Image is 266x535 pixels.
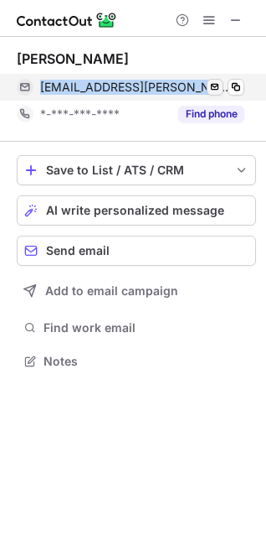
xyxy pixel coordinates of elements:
div: Save to List / ATS / CRM [46,164,227,177]
button: Send email [17,236,256,266]
span: Add to email campaign [45,284,178,298]
img: ContactOut v5.3.10 [17,10,117,30]
span: Notes [43,354,249,369]
button: Find work email [17,316,256,340]
span: Send email [46,244,110,257]
button: Notes [17,350,256,373]
button: Reveal Button [178,106,244,122]
div: [PERSON_NAME] [17,50,129,67]
button: save-profile-one-click [17,155,256,185]
button: Add to email campaign [17,276,256,306]
span: [EMAIL_ADDRESS][PERSON_NAME][DOMAIN_NAME] [40,80,232,95]
button: AI write personalized message [17,195,256,226]
span: AI write personalized message [46,204,224,217]
span: Find work email [43,320,249,335]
